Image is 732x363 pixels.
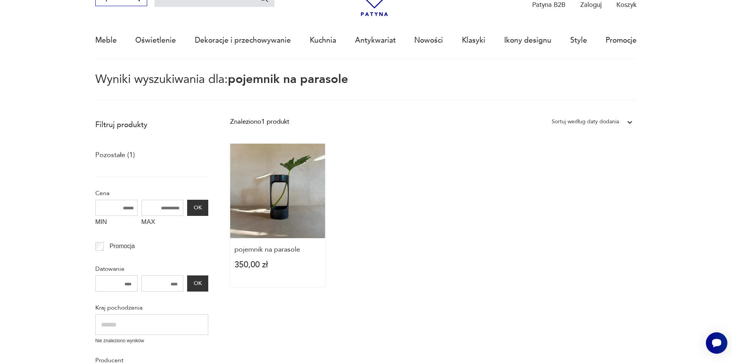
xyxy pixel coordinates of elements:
div: Znaleziono 1 produkt [230,117,289,127]
a: Klasyki [462,23,485,58]
iframe: Smartsupp widget button [706,332,727,354]
label: MIN [95,216,138,230]
label: MAX [141,216,184,230]
p: Zaloguj [580,0,602,9]
button: OK [187,200,208,216]
a: Oświetlenie [135,23,176,58]
a: Antykwariat [355,23,396,58]
a: Meble [95,23,117,58]
p: Datowanie [95,264,208,274]
p: Nie znaleziono wyników [95,337,208,345]
a: Dekoracje i przechowywanie [195,23,291,58]
h3: pojemnik na parasole [234,246,321,254]
a: Ikony designu [504,23,551,58]
a: Style [570,23,587,58]
span: pojemnik na parasole [228,71,348,87]
a: Pozostałe (1) [95,149,135,162]
p: Wyniki wyszukiwania dla: [95,74,637,100]
a: Nowości [414,23,443,58]
p: Koszyk [616,0,637,9]
a: Promocje [606,23,637,58]
div: Sortuj według daty dodania [552,117,619,127]
p: Patyna B2B [532,0,566,9]
p: Kraj pochodzenia [95,303,208,313]
a: pojemnik na parasolepojemnik na parasole350,00 zł [230,144,325,287]
p: Filtruj produkty [95,120,208,130]
p: Promocja [110,241,135,251]
p: Cena [95,188,208,198]
button: OK [187,275,208,292]
p: 350,00 zł [234,261,321,269]
a: Kuchnia [310,23,336,58]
